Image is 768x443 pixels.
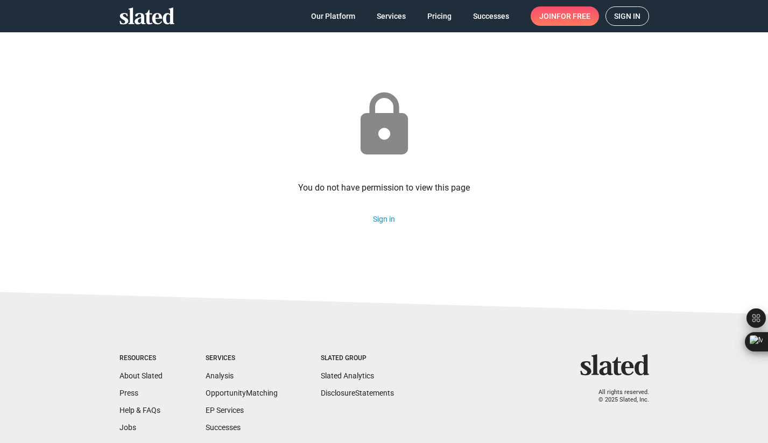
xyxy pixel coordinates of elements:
span: Pricing [427,6,452,26]
a: Analysis [206,371,234,380]
a: Jobs [119,423,136,432]
a: Services [368,6,414,26]
a: DisclosureStatements [321,389,394,397]
span: Services [377,6,406,26]
div: Services [206,354,278,363]
a: OpportunityMatching [206,389,278,397]
a: Our Platform [302,6,364,26]
a: Sign in [373,215,395,223]
a: About Slated [119,371,163,380]
span: Our Platform [311,6,355,26]
p: All rights reserved. © 2025 Slated, Inc. [587,389,649,404]
a: Joinfor free [531,6,599,26]
mat-icon: lock [349,89,420,160]
div: Slated Group [321,354,394,363]
a: Slated Analytics [321,371,374,380]
div: You do not have permission to view this page [298,182,470,193]
span: Sign in [614,7,640,25]
a: Help & FAQs [119,406,160,414]
a: Press [119,389,138,397]
a: Pricing [419,6,460,26]
div: Resources [119,354,163,363]
a: Sign in [605,6,649,26]
a: EP Services [206,406,244,414]
a: Successes [206,423,241,432]
a: Successes [464,6,518,26]
span: for free [556,6,590,26]
span: Join [539,6,590,26]
span: Successes [473,6,509,26]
